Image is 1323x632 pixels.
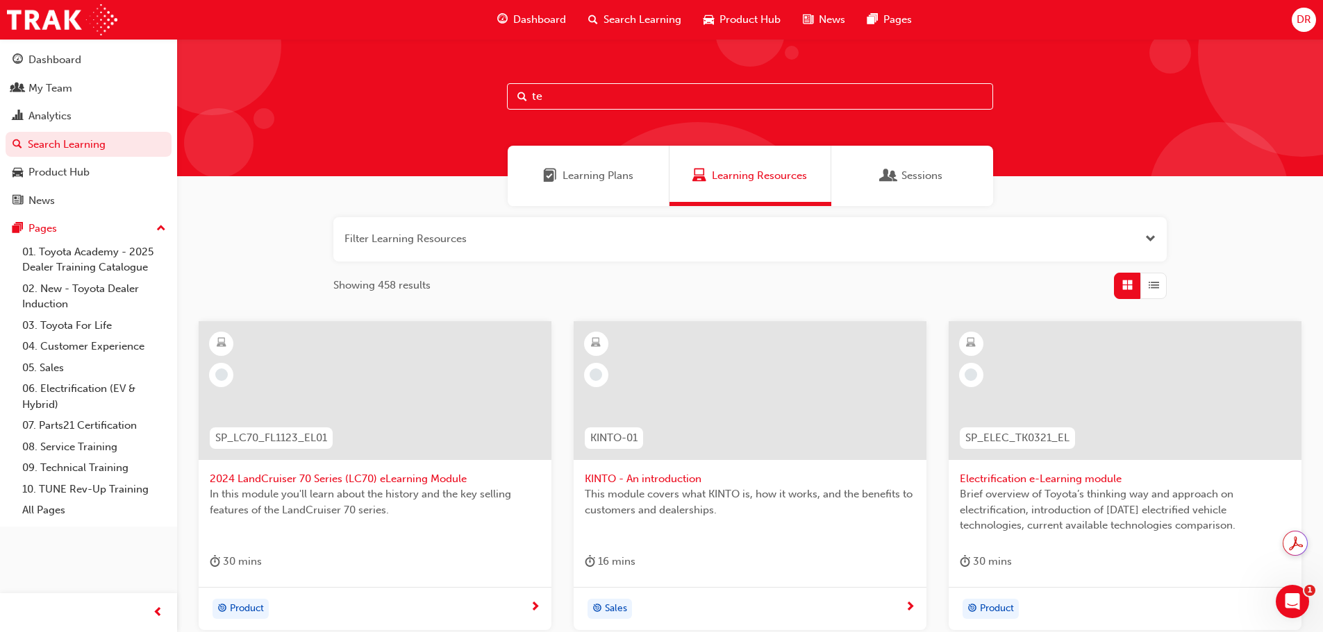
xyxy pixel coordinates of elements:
[530,601,540,614] span: next-icon
[588,11,598,28] span: search-icon
[1297,12,1311,28] span: DR
[13,195,23,207] span: news-icon
[949,321,1301,631] a: SP_ELEC_TK0321_ELElectrification e-Learning moduleBrief overview of Toyota’s thinking way and app...
[692,168,706,184] span: Learning Resources
[17,378,172,415] a: 06. Electrification (EV & Hybrid)
[6,44,172,216] button: DashboardMy TeamAnalyticsSearch LearningProduct HubNews
[17,336,172,357] a: 04. Customer Experience
[967,600,977,618] span: target-icon
[17,315,172,336] a: 03. Toyota For Life
[590,430,638,446] span: KINTO-01
[6,47,172,73] a: Dashboard
[17,479,172,500] a: 10. TUNE Rev-Up Training
[577,6,692,34] a: search-iconSearch Learning
[831,146,993,206] a: SessionsSessions
[1276,585,1309,618] iframe: Intercom live chat
[1292,8,1316,32] button: DR
[508,146,669,206] a: Learning PlansLearning Plans
[217,334,226,352] span: learningResourceType_ELEARNING-icon
[669,146,831,206] a: Learning ResourcesLearning Resources
[704,11,714,28] span: car-icon
[563,168,633,184] span: Learning Plans
[217,600,227,618] span: target-icon
[966,334,976,352] span: learningResourceType_ELEARNING-icon
[210,553,262,570] div: 30 mins
[819,12,845,28] span: News
[17,357,172,379] a: 05. Sales
[6,76,172,101] a: My Team
[6,216,172,241] button: Pages
[497,11,508,28] span: guage-icon
[965,368,977,381] span: learningRecordVerb_NONE-icon
[543,168,557,184] span: Learning Plans
[7,4,117,35] img: Trak
[6,132,172,157] a: Search Learning
[883,12,912,28] span: Pages
[156,220,166,238] span: up-icon
[28,52,81,68] div: Dashboard
[333,277,431,293] span: Showing 458 results
[13,54,23,67] span: guage-icon
[210,486,540,518] span: In this module you'll learn about the history and the key selling features of the LandCruiser 70 ...
[604,12,681,28] span: Search Learning
[507,83,993,110] input: Search...
[585,486,915,518] span: This module covers what KINTO is, how it works, and the benefits to customers and dealerships.
[592,600,602,618] span: target-icon
[215,430,327,446] span: SP_LC70_FL1123_EL01
[13,139,22,151] span: search-icon
[960,553,970,570] span: duration-icon
[856,6,923,34] a: pages-iconPages
[960,486,1290,533] span: Brief overview of Toyota’s thinking way and approach on electrification, introduction of [DATE] e...
[590,368,602,381] span: learningRecordVerb_NONE-icon
[13,83,23,95] span: people-icon
[210,553,220,570] span: duration-icon
[605,601,627,617] span: Sales
[28,221,57,237] div: Pages
[17,241,172,278] a: 01. Toyota Academy - 2025 Dealer Training Catalogue
[517,89,527,105] span: Search
[230,601,264,617] span: Product
[486,6,577,34] a: guage-iconDashboard
[574,321,926,631] a: KINTO-01KINTO - An introductionThis module covers what KINTO is, how it works, and the benefits t...
[215,368,228,381] span: learningRecordVerb_NONE-icon
[960,471,1290,487] span: Electrification e-Learning module
[712,168,807,184] span: Learning Resources
[6,160,172,185] a: Product Hub
[980,601,1014,617] span: Product
[13,223,23,235] span: pages-icon
[28,164,90,180] div: Product Hub
[28,108,72,124] div: Analytics
[792,6,856,34] a: news-iconNews
[692,6,792,34] a: car-iconProduct Hub
[1304,585,1315,596] span: 1
[17,415,172,436] a: 07. Parts21 Certification
[1145,231,1156,247] button: Open the filter
[965,430,1070,446] span: SP_ELEC_TK0321_EL
[882,168,896,184] span: Sessions
[199,321,551,631] a: SP_LC70_FL1123_EL012024 LandCruiser 70 Series (LC70) eLearning ModuleIn this module you'll learn ...
[585,553,595,570] span: duration-icon
[901,168,942,184] span: Sessions
[1149,277,1159,293] span: List
[13,110,23,123] span: chart-icon
[17,436,172,458] a: 08. Service Training
[513,12,566,28] span: Dashboard
[6,188,172,214] a: News
[585,553,635,570] div: 16 mins
[17,278,172,315] a: 02. New - Toyota Dealer Induction
[960,553,1012,570] div: 30 mins
[13,166,23,179] span: car-icon
[803,11,813,28] span: news-icon
[28,193,55,209] div: News
[28,80,72,96] div: My Team
[6,103,172,129] a: Analytics
[585,471,915,487] span: KINTO - An introduction
[905,601,915,614] span: next-icon
[210,471,540,487] span: 2024 LandCruiser 70 Series (LC70) eLearning Module
[591,334,601,352] span: learningResourceType_ELEARNING-icon
[1122,277,1133,293] span: Grid
[153,604,163,622] span: prev-icon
